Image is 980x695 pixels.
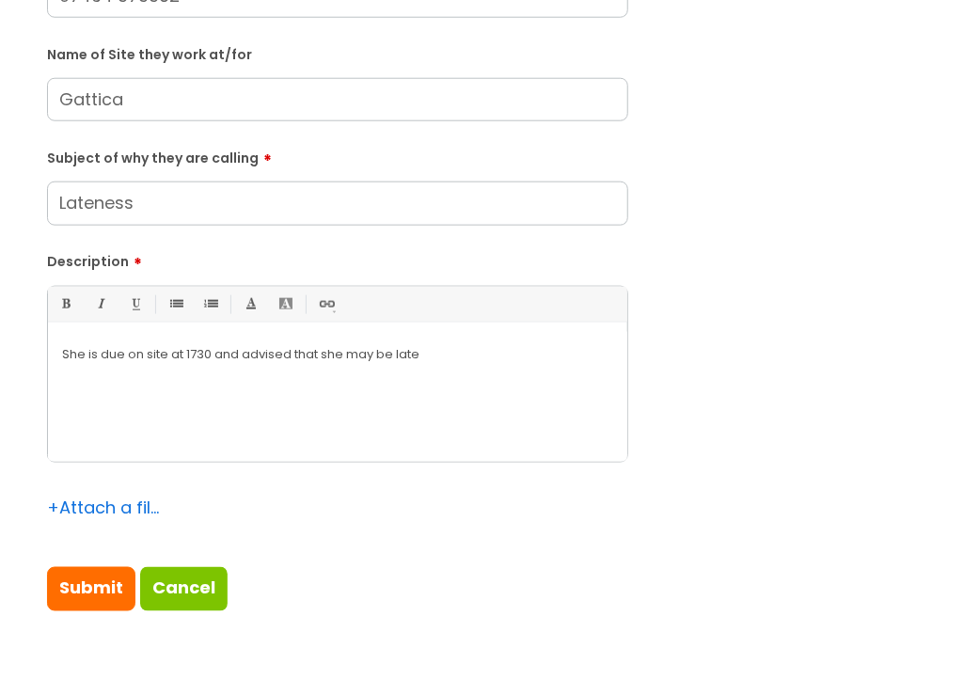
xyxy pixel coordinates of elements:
[198,292,222,316] a: 1. Ordered List (Ctrl-Shift-8)
[88,292,112,316] a: Italic (Ctrl-I)
[314,292,338,316] a: Link
[62,346,613,363] p: She is due on site at 1730 and advised that she may be late
[47,567,135,610] input: Submit
[123,292,147,316] a: Underline(Ctrl-U)
[274,292,297,316] a: Back Color
[164,292,187,316] a: • Unordered List (Ctrl-Shift-7)
[47,43,628,63] label: Name of Site they work at/for
[47,247,628,270] label: Description
[54,292,77,316] a: Bold (Ctrl-B)
[239,292,262,316] a: Font Color
[47,144,628,166] label: Subject of why they are calling
[140,567,228,610] a: Cancel
[47,493,160,523] div: Attach a file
